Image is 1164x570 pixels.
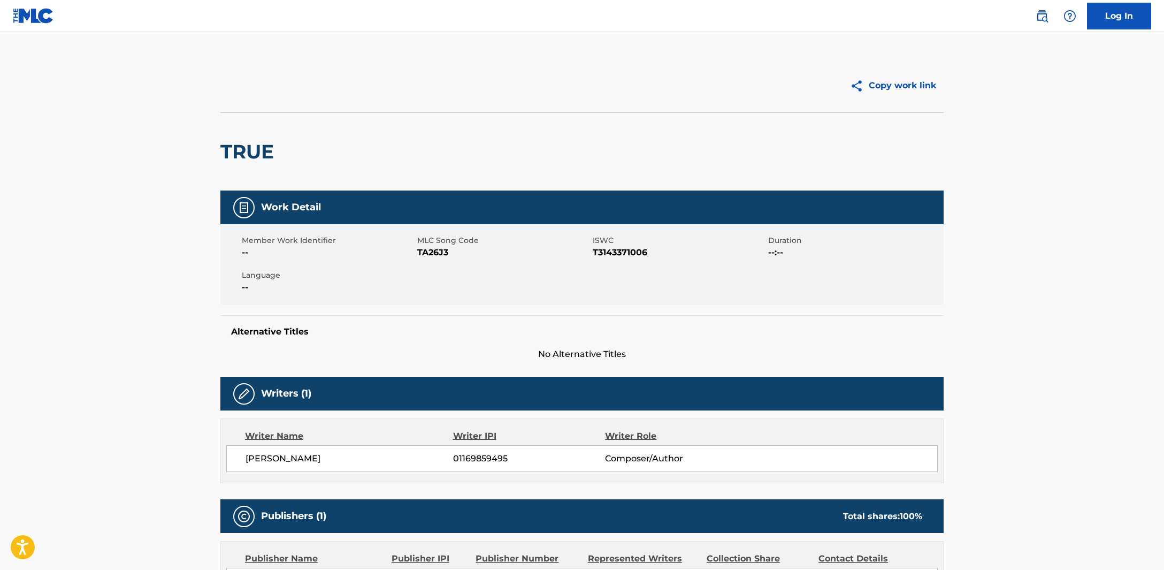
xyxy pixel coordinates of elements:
img: Work Detail [238,201,250,214]
div: Publisher Number [476,552,579,565]
div: Writer Name [245,430,453,443]
h5: Work Detail [261,201,321,214]
div: Help [1059,5,1081,27]
span: No Alternative Titles [220,348,944,361]
span: Language [242,270,415,281]
h5: Alternative Titles [231,326,933,337]
img: help [1063,10,1076,22]
span: T3143371006 [593,246,765,259]
div: Contact Details [818,552,922,565]
span: Member Work Identifier [242,235,415,246]
span: MLC Song Code [417,235,590,246]
button: Copy work link [843,72,944,99]
img: search [1036,10,1048,22]
span: -- [242,246,415,259]
a: Public Search [1031,5,1053,27]
h5: Writers (1) [261,387,311,400]
div: Publisher Name [245,552,384,565]
span: -- [242,281,415,294]
img: Writers [238,387,250,400]
div: Writer Role [605,430,744,443]
h5: Publishers (1) [261,510,326,522]
span: --:-- [768,246,941,259]
span: [PERSON_NAME] [246,452,453,465]
img: Copy work link [850,79,869,93]
span: 01169859495 [453,452,605,465]
img: Publishers [238,510,250,523]
div: Represented Writers [588,552,699,565]
div: Writer IPI [453,430,606,443]
div: Total shares: [843,510,922,523]
span: 100 % [900,511,922,521]
div: Publisher IPI [392,552,468,565]
h2: TRUE [220,140,279,164]
a: Log In [1087,3,1151,29]
div: Collection Share [707,552,810,565]
span: ISWC [593,235,765,246]
span: Composer/Author [605,452,744,465]
img: MLC Logo [13,8,54,24]
span: TA26J3 [417,246,590,259]
span: Duration [768,235,941,246]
